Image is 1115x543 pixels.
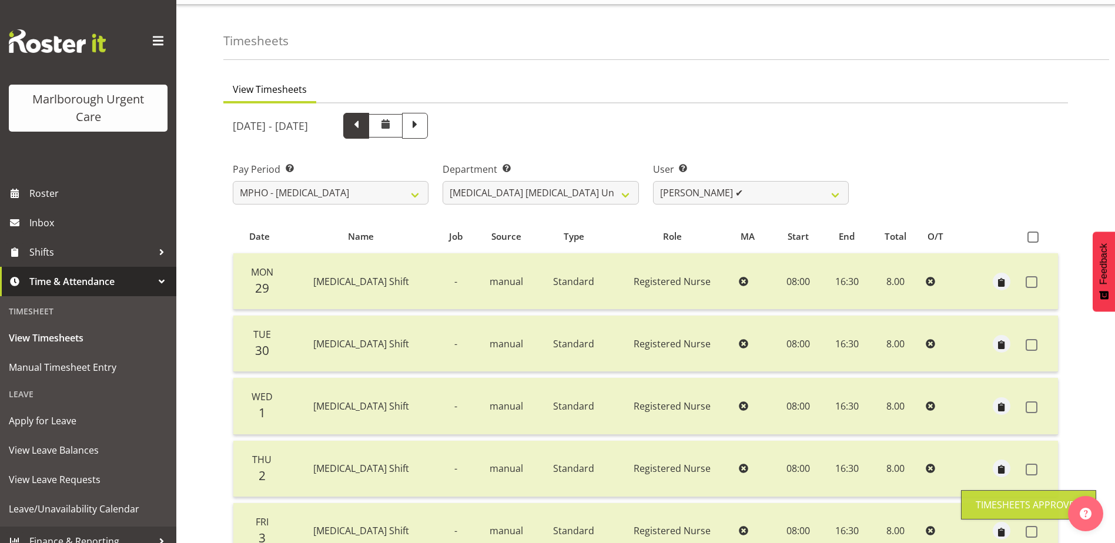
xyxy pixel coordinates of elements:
td: 8.00 [870,378,921,434]
span: Registered Nurse [634,337,711,350]
span: O/T [928,230,943,243]
span: Job [449,230,463,243]
span: - [454,337,457,350]
a: View Leave Requests [3,465,173,494]
span: Type [564,230,584,243]
span: End [839,230,855,243]
td: 08:00 [774,253,823,310]
span: Name [348,230,374,243]
td: Standard [538,378,610,434]
span: manual [490,524,523,537]
span: - [454,400,457,413]
div: Leave [3,382,173,406]
a: View Timesheets [3,323,173,353]
span: 30 [255,342,269,358]
span: 2 [259,467,266,484]
span: Date [249,230,270,243]
span: View Leave Balances [9,441,168,459]
span: manual [490,462,523,475]
span: Time & Attendance [29,273,153,290]
span: [MEDICAL_DATA] Shift [313,337,409,350]
label: Department [443,162,638,176]
img: help-xxl-2.png [1080,508,1091,519]
span: manual [490,275,523,288]
td: Standard [538,316,610,372]
td: 16:30 [823,441,870,497]
span: - [454,524,457,537]
span: manual [490,400,523,413]
span: Thu [252,453,272,466]
span: Inbox [29,214,170,232]
td: 8.00 [870,441,921,497]
span: Leave/Unavailability Calendar [9,500,168,518]
td: 08:00 [774,378,823,434]
div: Timesheet [3,299,173,323]
td: Standard [538,441,610,497]
button: Feedback - Show survey [1093,232,1115,311]
span: Registered Nurse [634,400,711,413]
span: Feedback [1099,243,1109,284]
span: Registered Nurse [634,275,711,288]
td: 8.00 [870,253,921,310]
span: Fri [256,515,269,528]
a: Apply for Leave [3,406,173,435]
img: Rosterit website logo [9,29,106,53]
h5: [DATE] - [DATE] [233,119,308,132]
span: [MEDICAL_DATA] Shift [313,400,409,413]
span: MA [741,230,755,243]
span: Registered Nurse [634,462,711,475]
a: Leave/Unavailability Calendar [3,494,173,524]
span: [MEDICAL_DATA] Shift [313,524,409,537]
span: Start [788,230,809,243]
span: Wed [252,390,273,403]
td: 08:00 [774,441,823,497]
span: Shifts [29,243,153,261]
span: Apply for Leave [9,412,168,430]
a: Manual Timesheet Entry [3,353,173,382]
h4: Timesheets [223,34,289,48]
td: 8.00 [870,316,921,372]
span: Tue [253,328,271,341]
span: View Timesheets [233,82,307,96]
td: 16:30 [823,253,870,310]
span: - [454,275,457,288]
span: 29 [255,280,269,296]
label: Pay Period [233,162,428,176]
span: Roster [29,185,170,202]
span: manual [490,337,523,350]
span: - [454,462,457,475]
span: 1 [259,404,266,421]
span: Registered Nurse [634,524,711,537]
div: Timesheets Approved [976,498,1081,512]
span: View Leave Requests [9,471,168,488]
span: [MEDICAL_DATA] Shift [313,275,409,288]
div: Marlborough Urgent Care [21,90,156,126]
label: User [653,162,849,176]
td: 16:30 [823,378,870,434]
span: Role [663,230,682,243]
span: Total [885,230,906,243]
span: Mon [251,266,273,279]
td: 16:30 [823,316,870,372]
td: 08:00 [774,316,823,372]
span: [MEDICAL_DATA] Shift [313,462,409,475]
td: Standard [538,253,610,310]
a: View Leave Balances [3,435,173,465]
span: Manual Timesheet Entry [9,358,168,376]
span: Source [491,230,521,243]
span: View Timesheets [9,329,168,347]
